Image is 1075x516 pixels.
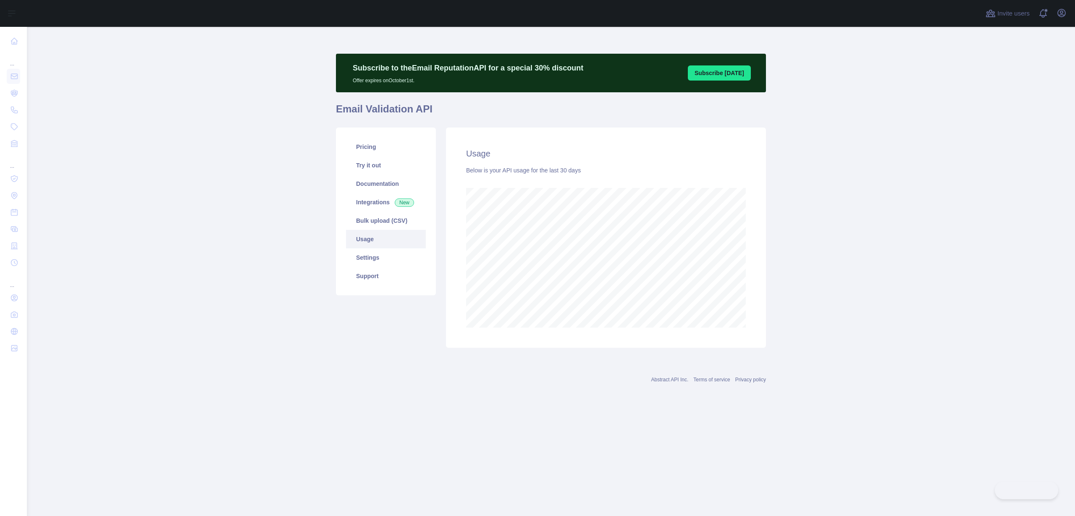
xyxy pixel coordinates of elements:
iframe: Toggle Customer Support [995,482,1058,499]
span: New [395,198,414,207]
a: Settings [346,248,426,267]
a: Abstract API Inc. [651,377,689,383]
button: Subscribe [DATE] [688,65,751,81]
h1: Email Validation API [336,102,766,122]
div: ... [7,50,20,67]
h2: Usage [466,148,746,159]
a: Usage [346,230,426,248]
button: Invite users [984,7,1031,20]
a: Privacy policy [735,377,766,383]
p: Subscribe to the Email Reputation API for a special 30 % discount [353,62,583,74]
a: Integrations New [346,193,426,211]
div: ... [7,272,20,289]
a: Try it out [346,156,426,175]
a: Documentation [346,175,426,193]
a: Pricing [346,138,426,156]
a: Support [346,267,426,285]
p: Offer expires on October 1st. [353,74,583,84]
span: Invite users [997,9,1030,18]
div: Below is your API usage for the last 30 days [466,166,746,175]
a: Bulk upload (CSV) [346,211,426,230]
div: ... [7,153,20,169]
a: Terms of service [693,377,730,383]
